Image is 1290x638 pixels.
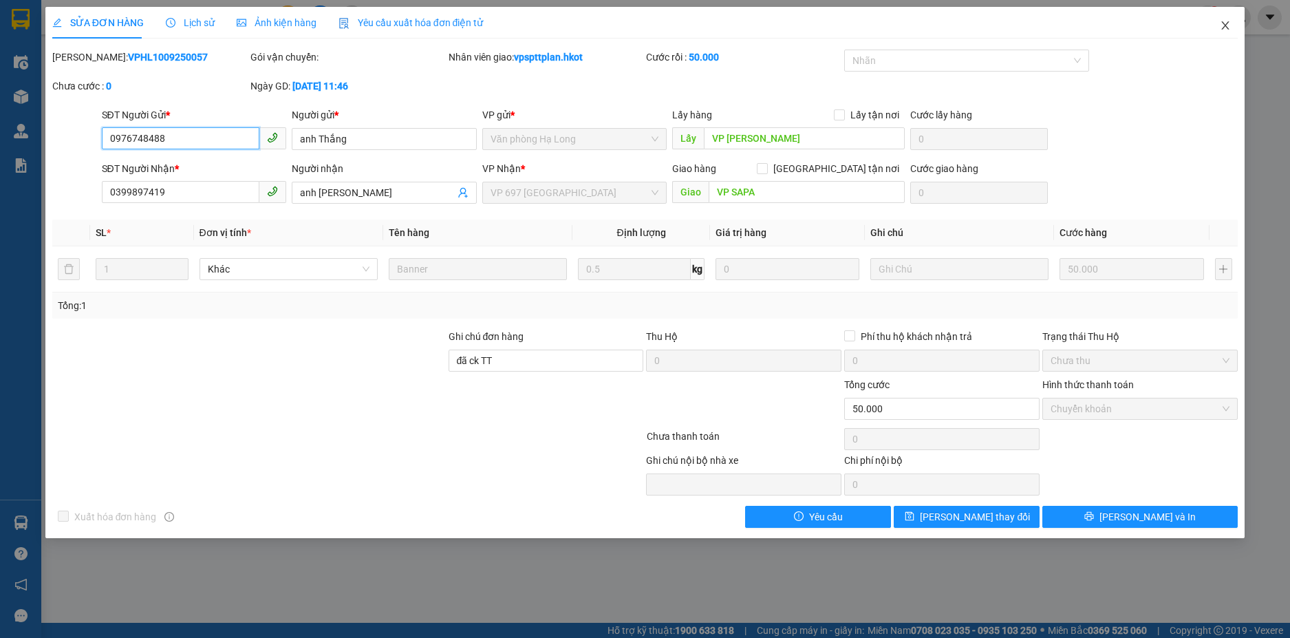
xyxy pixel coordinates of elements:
div: SĐT Người Nhận [102,161,287,176]
div: Chưa thanh toán [645,429,843,453]
span: Tổng cước [844,379,890,390]
button: plus [1215,258,1233,280]
button: exclamation-circleYêu cầu [745,506,891,528]
div: Người nhận [292,161,477,176]
div: Chi phí nội bộ [844,453,1040,474]
span: exclamation-circle [794,511,804,522]
span: Giao hàng [672,163,716,174]
span: Thu Hộ [646,331,678,342]
span: Khác [208,259,369,279]
button: Close [1206,7,1245,45]
label: Cước giao hàng [910,163,978,174]
input: Cước giao hàng [910,182,1047,204]
div: Chưa cước : [52,78,248,94]
b: vpspttplan.hkot [514,52,583,63]
b: VPHL1009250057 [128,52,208,63]
div: Cước rồi : [646,50,841,65]
span: phone [267,132,278,143]
span: Yêu cầu [809,509,843,524]
span: clock-circle [166,18,175,28]
div: Ghi chú nội bộ nhà xe [646,453,841,474]
span: Chưa thu [1051,350,1229,371]
span: edit [52,18,62,28]
span: Lịch sử [166,17,215,28]
input: Ghi chú đơn hàng [449,350,644,372]
input: Dọc đường [709,181,905,203]
span: Lấy [672,127,704,149]
span: Phí thu hộ khách nhận trả [855,329,978,344]
div: [PERSON_NAME]: [52,50,248,65]
button: printer[PERSON_NAME] và In [1042,506,1238,528]
span: save [905,511,914,522]
input: 0 [716,258,859,280]
div: Trạng thái Thu Hộ [1042,329,1238,344]
span: Giao [672,181,709,203]
div: VP gửi [482,107,667,123]
span: printer [1084,511,1094,522]
span: picture [237,18,246,28]
span: Chuyển khoản [1051,398,1229,419]
span: [PERSON_NAME] và In [1099,509,1196,524]
span: [PERSON_NAME] thay đổi [920,509,1030,524]
button: save[PERSON_NAME] thay đổi [894,506,1040,528]
span: kg [691,258,705,280]
span: info-circle [164,512,174,522]
input: Dọc đường [704,127,905,149]
label: Cước lấy hàng [910,109,972,120]
b: 0 [106,81,111,92]
span: [GEOGRAPHIC_DATA] tận nơi [768,161,905,176]
div: Người gửi [292,107,477,123]
span: Lấy tận nơi [845,107,905,123]
span: Định lượng [616,227,665,238]
input: Cước lấy hàng [910,128,1047,150]
input: VD: Bàn, Ghế [389,258,567,280]
span: Lấy hàng [672,109,712,120]
span: SL [96,227,107,238]
span: Đơn vị tính [200,227,251,238]
span: close [1220,20,1231,31]
span: Xuất hóa đơn hàng [69,509,162,524]
th: Ghi chú [865,220,1054,246]
label: Ghi chú đơn hàng [449,331,524,342]
label: Hình thức thanh toán [1042,379,1134,390]
img: icon [338,18,350,29]
input: Ghi Chú [870,258,1049,280]
div: SĐT Người Gửi [102,107,287,123]
div: Gói vận chuyển: [250,50,446,65]
span: Văn phòng Hạ Long [491,129,659,149]
span: Ảnh kiện hàng [237,17,316,28]
span: VP Nhận [482,163,521,174]
span: phone [267,186,278,197]
button: delete [58,258,80,280]
div: Nhân viên giao: [449,50,644,65]
span: SỬA ĐƠN HÀNG [52,17,144,28]
b: [DATE] 11:46 [292,81,348,92]
span: user-add [458,187,469,198]
div: Ngày GD: [250,78,446,94]
span: Yêu cầu xuất hóa đơn điện tử [338,17,484,28]
b: 50.000 [689,52,719,63]
span: VP 697 Điện Biên Phủ [491,182,659,203]
input: 0 [1060,258,1203,280]
span: Giá trị hàng [716,227,766,238]
div: Tổng: 1 [58,298,498,313]
span: Cước hàng [1060,227,1107,238]
span: Tên hàng [389,227,429,238]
